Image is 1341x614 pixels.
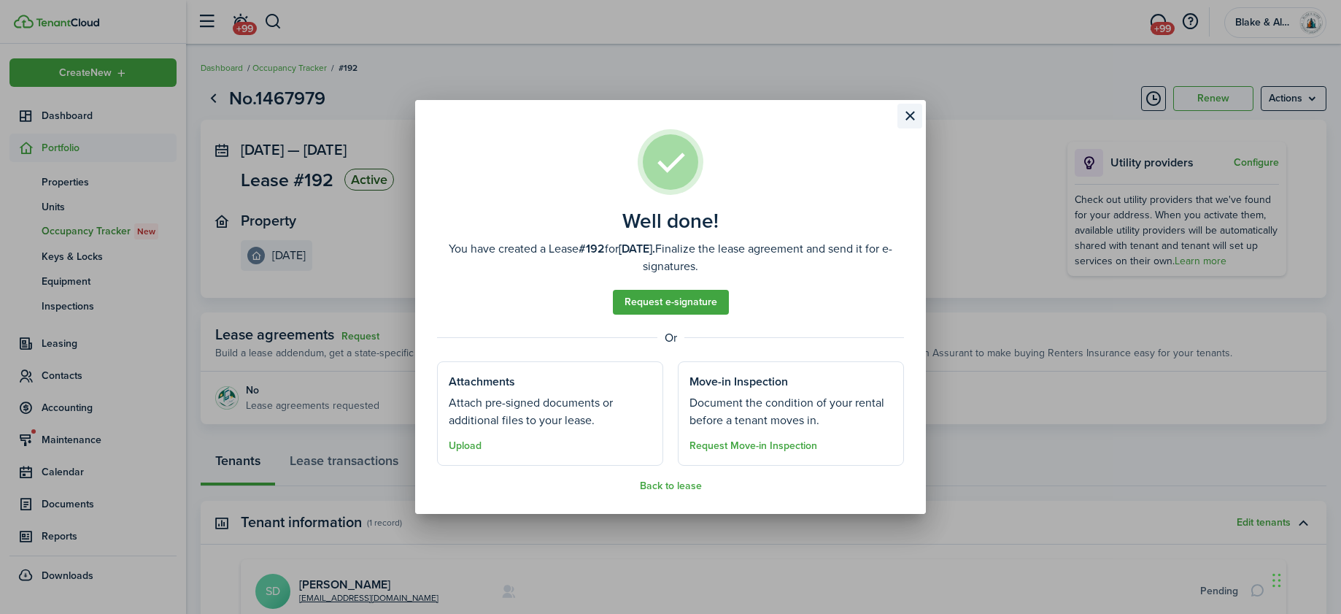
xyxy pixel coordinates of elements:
well-done-description: You have created a Lease for Finalize the lease agreement and send it for e-signatures. [437,240,904,275]
iframe: Chat Widget [1268,544,1341,614]
well-done-separator: Or [437,329,904,347]
a: Request e-signature [613,290,729,315]
div: Drag [1272,559,1281,602]
well-done-section-description: Document the condition of your rental before a tenant moves in. [689,394,892,429]
well-done-section-description: Attach pre-signed documents or additional files to your lease. [449,394,652,429]
well-done-section-title: Attachments [449,373,515,391]
b: [DATE]. [619,240,655,257]
well-done-title: Well done! [622,210,719,233]
button: Back to lease [640,480,702,492]
button: Request Move-in Inspection [689,440,817,452]
well-done-section-title: Move-in Inspection [689,373,788,391]
button: Close modal [897,104,922,128]
button: Upload [449,440,482,452]
b: #192 [579,240,605,257]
